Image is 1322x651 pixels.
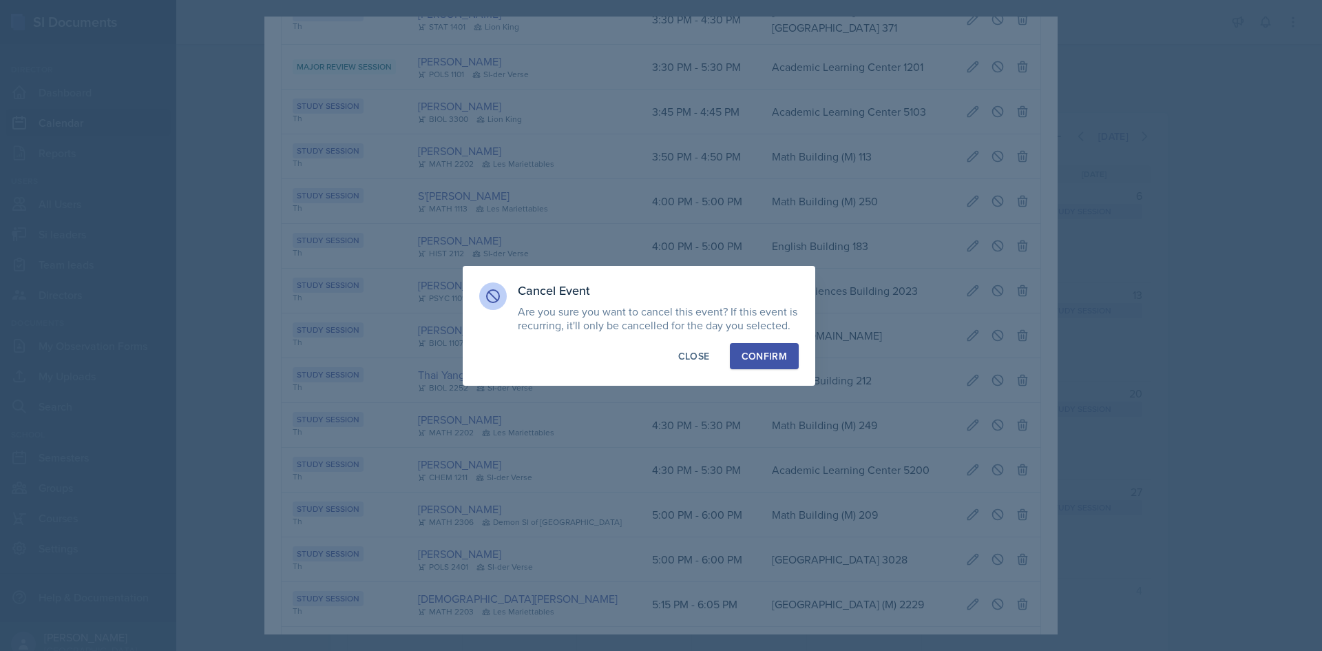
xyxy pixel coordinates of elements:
[730,343,799,369] button: Confirm
[518,304,799,332] p: Are you sure you want to cancel this event? If this event is recurring, it'll only be cancelled f...
[678,349,710,363] div: Close
[667,343,722,369] button: Close
[518,282,799,299] h3: Cancel Event
[742,349,787,363] div: Confirm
